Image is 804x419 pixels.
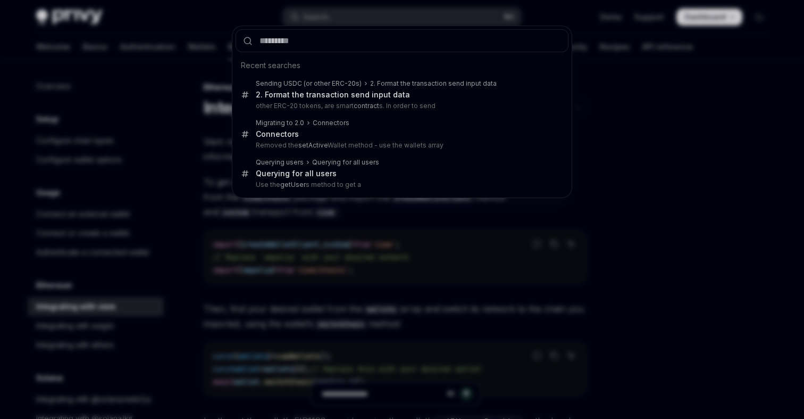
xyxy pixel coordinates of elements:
[313,119,349,127] div: Connectors
[280,180,306,188] b: getUser
[256,169,337,178] div: Querying for all users
[256,141,546,150] p: Removed the Wallet method - use the wallets array
[370,79,497,88] div: 2. Format the transaction send input data
[241,60,300,71] span: Recent searches
[256,79,362,88] div: Sending USDC (or other ERC-20s)
[256,119,304,127] div: Migrating to 2.0
[256,180,546,189] p: Use the s method to get a
[354,102,379,110] b: contract
[312,158,379,167] div: Querying for all users
[256,158,304,167] div: Querying users
[256,129,299,139] div: Connectors
[256,102,546,110] p: other ERC-20 tokens, are smart s. In order to send
[256,90,410,100] div: 2. Format the transaction send input data
[298,141,328,149] b: setActive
